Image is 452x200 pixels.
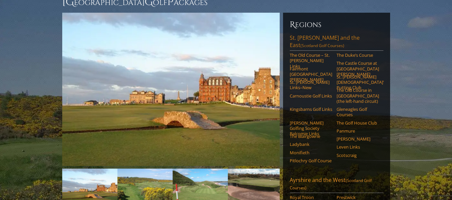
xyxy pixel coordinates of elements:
[337,144,379,150] a: Leven Links
[337,52,379,58] a: The Duke’s Course
[337,153,379,158] a: Scotscraig
[290,66,332,82] a: Fairmont [GEOGRAPHIC_DATA][PERSON_NAME]
[290,134,332,139] a: The Blairgowrie
[290,142,332,147] a: Ladybank
[290,195,332,200] a: Royal Troon
[290,19,383,30] h6: Regions
[290,107,332,112] a: Kingsbarns Golf Links
[290,52,332,69] a: The Old Course – St. [PERSON_NAME] Links
[337,128,379,134] a: Panmure
[337,74,379,90] a: St. [PERSON_NAME] [DEMOGRAPHIC_DATA]’ Putting Club
[290,178,372,191] span: (Scotland Golf Courses)
[290,176,383,193] a: Ayrshire and the West(Scotland Golf Courses)
[290,120,332,137] a: [PERSON_NAME] Golfing Society Balcomie Links
[290,150,332,155] a: Monifieth
[337,87,379,104] a: The Old Course in [GEOGRAPHIC_DATA] (the left-hand circuit)
[290,93,332,98] a: Carnoustie Golf Links
[290,34,383,51] a: St. [PERSON_NAME] and the East(Scotland Golf Courses)
[300,43,344,48] span: (Scotland Golf Courses)
[337,60,379,77] a: The Castle Course at [GEOGRAPHIC_DATA][PERSON_NAME]
[337,195,379,200] a: Prestwick
[337,120,379,126] a: The Golf House Club
[337,107,379,118] a: Gleneagles Golf Courses
[290,79,332,90] a: St. [PERSON_NAME] Links–New
[290,158,332,163] a: Pitlochry Golf Course
[337,136,379,142] a: [PERSON_NAME]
